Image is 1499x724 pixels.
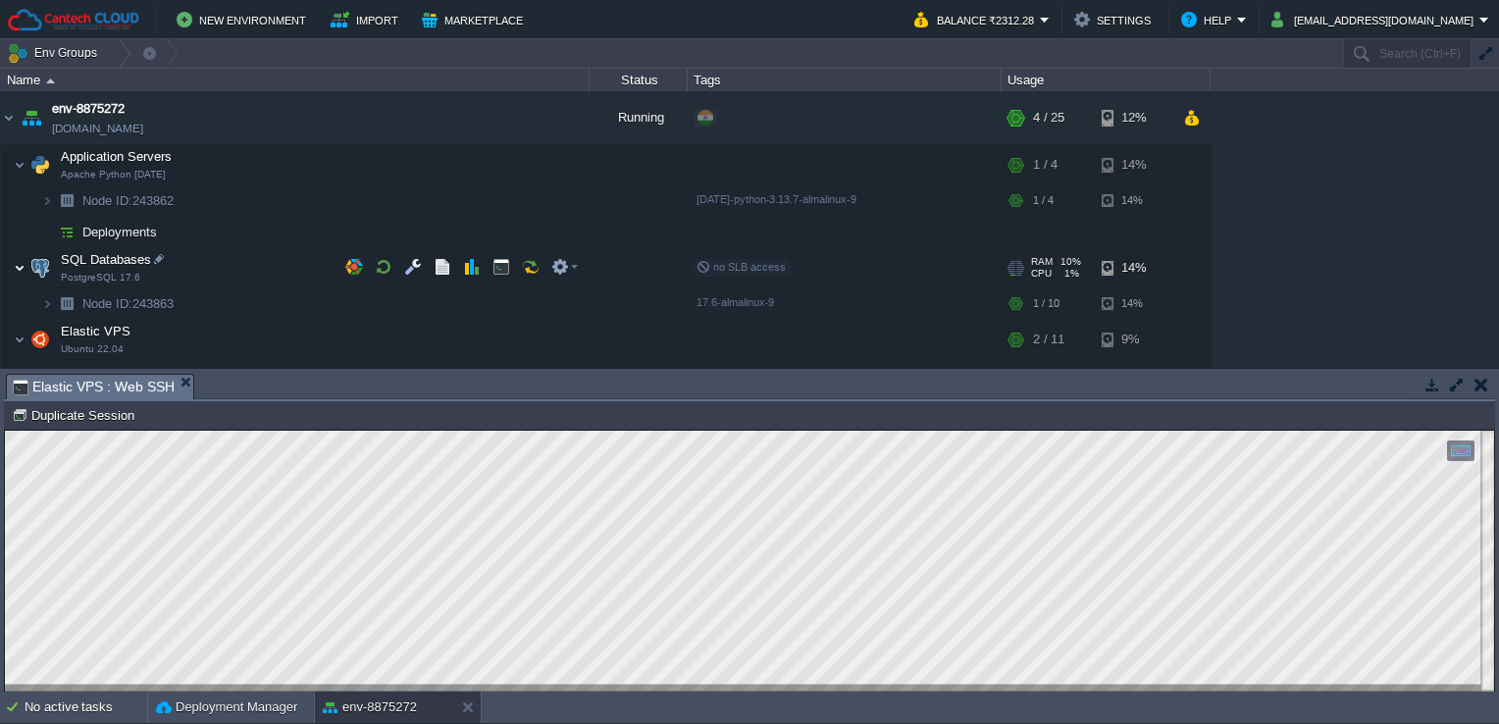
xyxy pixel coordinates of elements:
div: 9% [1102,320,1165,359]
a: 243864 [80,367,177,384]
span: Apache Python [DATE] [61,169,166,181]
button: env-8875272 [323,698,417,717]
img: AMDAwAAAACH5BAEAAAAALAAAAAABAAEAAAICRAEAOw== [26,145,54,184]
a: Application ServersApache Python [DATE] [59,149,175,164]
div: 14% [1102,185,1165,216]
span: SQL Databases [59,251,154,268]
span: Node ID: [82,193,132,208]
img: AMDAwAAAACH5BAEAAAAALAAAAAABAAEAAAICRAEAOw== [46,78,55,83]
div: Tags [689,69,1001,91]
button: Help [1181,8,1237,31]
img: AMDAwAAAACH5BAEAAAAALAAAAAABAAEAAAICRAEAOw== [14,145,26,184]
span: Node ID: [82,296,132,311]
button: Marketplace [422,8,529,31]
span: Ubuntu 22.04 [61,343,124,355]
div: Name [2,69,589,91]
span: 17.6-almalinux-9 [697,296,774,308]
a: Node ID:243862 [80,192,177,209]
img: AMDAwAAAACH5BAEAAAAALAAAAAABAAEAAAICRAEAOw== [26,320,54,359]
div: 12% [1102,91,1165,144]
button: [EMAIL_ADDRESS][DOMAIN_NAME] [1271,8,1479,31]
span: Elastic VPS [59,323,133,339]
span: 243863 [80,295,177,312]
span: Application Servers [59,148,175,165]
div: Status [591,69,687,91]
a: [DOMAIN_NAME] [52,119,143,138]
div: 1 / 4 [1033,185,1054,216]
div: 1 / 4 [1033,145,1058,184]
span: [DATE]-python-3.13.7-almalinux-9 [697,193,856,205]
a: Deployments [80,224,160,240]
button: Deployment Manager [156,698,297,717]
button: Settings [1074,8,1157,31]
div: 14% [1102,145,1165,184]
img: AMDAwAAAACH5BAEAAAAALAAAAAABAAEAAAICRAEAOw== [41,288,53,319]
img: Cantech Cloud [7,8,140,32]
img: AMDAwAAAACH5BAEAAAAALAAAAAABAAEAAAICRAEAOw== [18,91,45,144]
img: AMDAwAAAACH5BAEAAAAALAAAAAABAAEAAAICRAEAOw== [53,185,80,216]
span: 243862 [80,192,177,209]
span: no SLB access [697,261,786,273]
a: Node ID:243863 [80,295,177,312]
a: SQL DatabasesPostgreSQL 17.6 [59,252,154,267]
span: CPU [1031,268,1052,280]
div: 14% [1102,248,1165,287]
a: env-8875272 [52,99,125,119]
img: AMDAwAAAACH5BAEAAAAALAAAAAABAAEAAAICRAEAOw== [41,217,53,247]
img: AMDAwAAAACH5BAEAAAAALAAAAAABAAEAAAICRAEAOw== [53,217,80,247]
div: 1 / 10 [1033,288,1060,319]
span: 10% [1060,256,1081,268]
div: No active tasks [25,692,147,723]
img: AMDAwAAAACH5BAEAAAAALAAAAAABAAEAAAICRAEAOw== [26,248,54,287]
span: RAM [1031,256,1053,268]
a: Elastic VPSUbuntu 22.04 [59,324,133,338]
button: Balance ₹2312.28 [914,8,1040,31]
button: Duplicate Session [12,406,140,424]
div: 2 / 11 [1033,360,1060,390]
div: Running [590,91,688,144]
span: 1% [1060,268,1079,280]
button: New Environment [177,8,312,31]
span: PostgreSQL 17.6 [61,272,140,284]
div: 4 / 25 [1033,91,1064,144]
img: AMDAwAAAACH5BAEAAAAALAAAAAABAAEAAAICRAEAOw== [53,288,80,319]
img: AMDAwAAAACH5BAEAAAAALAAAAAABAAEAAAICRAEAOw== [53,360,80,390]
img: AMDAwAAAACH5BAEAAAAALAAAAAABAAEAAAICRAEAOw== [41,185,53,216]
div: 2 / 11 [1033,320,1064,359]
div: 14% [1102,288,1165,319]
div: Usage [1003,69,1210,91]
button: Env Groups [7,39,104,67]
img: AMDAwAAAACH5BAEAAAAALAAAAAABAAEAAAICRAEAOw== [41,360,53,390]
button: Import [331,8,404,31]
img: AMDAwAAAACH5BAEAAAAALAAAAAABAAEAAAICRAEAOw== [14,320,26,359]
div: 9% [1102,360,1165,390]
img: AMDAwAAAACH5BAEAAAAALAAAAAABAAEAAAICRAEAOw== [14,248,26,287]
span: Elastic VPS : Web SSH [13,375,175,399]
img: AMDAwAAAACH5BAEAAAAALAAAAAABAAEAAAICRAEAOw== [1,91,17,144]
